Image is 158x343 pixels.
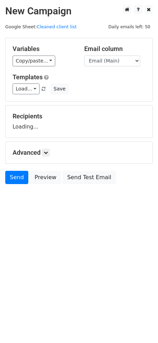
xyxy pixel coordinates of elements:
[13,56,55,66] a: Copy/paste...
[84,45,145,53] h5: Email column
[13,112,145,131] div: Loading...
[37,24,77,29] a: Cleaned client list
[13,83,39,94] a: Load...
[13,45,74,53] h5: Variables
[5,24,77,29] small: Google Sheet:
[13,73,43,81] a: Templates
[106,23,153,31] span: Daily emails left: 50
[30,171,61,184] a: Preview
[5,171,28,184] a: Send
[13,112,145,120] h5: Recipients
[50,83,69,94] button: Save
[106,24,153,29] a: Daily emails left: 50
[13,149,145,156] h5: Advanced
[5,5,153,17] h2: New Campaign
[63,171,116,184] a: Send Test Email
